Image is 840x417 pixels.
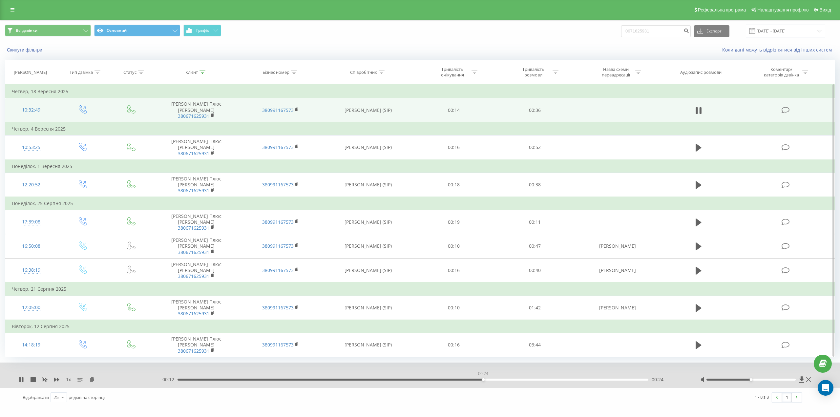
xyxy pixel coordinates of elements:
div: 17:39:08 [12,216,51,228]
td: [PERSON_NAME] Плюс [PERSON_NAME] [154,98,239,122]
div: Назва схеми переадресації [598,67,634,78]
a: 380671625931 [178,348,209,354]
td: Понеділок, 1 Вересня 2025 [5,160,835,173]
a: 380991167573 [262,181,294,188]
span: 00:24 [652,376,663,383]
td: 00:36 [494,98,576,122]
td: [PERSON_NAME] (SIP) [323,258,413,282]
div: 10:32:49 [12,104,51,116]
a: 380671625931 [178,225,209,231]
td: [PERSON_NAME] (SIP) [323,333,413,357]
div: Співробітник [350,70,377,75]
div: Бізнес номер [262,70,289,75]
span: Вихід [820,7,831,12]
td: 03:44 [494,333,576,357]
div: Статус [123,70,136,75]
a: 380991167573 [262,107,294,113]
div: 12:20:52 [12,178,51,191]
a: 380671625931 [178,310,209,317]
div: 10:53:25 [12,141,51,154]
td: [PERSON_NAME] (SIP) [323,210,413,234]
td: 00:18 [413,173,494,197]
td: [PERSON_NAME] [576,234,660,259]
div: Open Intercom Messenger [818,380,833,396]
td: 00:38 [494,173,576,197]
a: Коли дані можуть відрізнятися вiд інших систем [722,47,835,53]
div: Клієнт [185,70,198,75]
span: Налаштування профілю [757,7,808,12]
td: Четвер, 18 Вересня 2025 [5,85,835,98]
td: [PERSON_NAME] (SIP) [323,136,413,160]
div: 16:50:08 [12,240,51,253]
td: 00:16 [413,136,494,160]
a: 380671625931 [178,273,209,279]
button: Всі дзвінки [5,25,91,36]
td: Понеділок, 25 Серпня 2025 [5,197,835,210]
td: [PERSON_NAME] [576,258,660,282]
input: Пошук за номером [621,25,691,37]
td: 00:16 [413,333,494,357]
td: 00:16 [413,258,494,282]
div: [PERSON_NAME] [14,70,47,75]
td: [PERSON_NAME] Плюс [PERSON_NAME] [154,296,239,320]
td: 00:40 [494,258,576,282]
a: 380671625931 [178,187,209,194]
td: 00:10 [413,234,494,259]
span: Реферальна програма [698,7,746,12]
div: Коментар/категорія дзвінка [762,67,801,78]
td: [PERSON_NAME] Плюс [PERSON_NAME] [154,210,239,234]
span: Всі дзвінки [16,28,37,33]
span: - 00:12 [161,376,178,383]
td: 00:11 [494,210,576,234]
a: 380991167573 [262,342,294,348]
td: Четвер, 21 Серпня 2025 [5,282,835,296]
td: [PERSON_NAME] Плюс [PERSON_NAME] [154,258,239,282]
a: 380671625931 [178,113,209,119]
td: Четвер, 4 Вересня 2025 [5,122,835,136]
td: 01:42 [494,296,576,320]
div: Тип дзвінка [70,70,93,75]
td: [PERSON_NAME] Плюс [PERSON_NAME] [154,234,239,259]
td: 00:19 [413,210,494,234]
div: 12:05:00 [12,301,51,314]
a: 380991167573 [262,243,294,249]
td: [PERSON_NAME] (SIP) [323,173,413,197]
div: 1 - 8 з 8 [755,394,769,400]
span: Відображати [23,394,49,400]
div: 00:24 [477,369,490,378]
a: 1 [782,393,792,402]
td: [PERSON_NAME] (SIP) [323,296,413,320]
td: [PERSON_NAME] Плюс [PERSON_NAME] [154,173,239,197]
td: 00:52 [494,136,576,160]
button: Основний [94,25,180,36]
td: Вівторок, 12 Серпня 2025 [5,320,835,333]
a: 380991167573 [262,219,294,225]
span: Графік [196,28,209,33]
td: [PERSON_NAME] Плюс [PERSON_NAME] [154,333,239,357]
td: 00:47 [494,234,576,259]
div: Тривалість очікування [435,67,470,78]
div: 14:18:19 [12,339,51,351]
a: 380671625931 [178,150,209,156]
div: Тривалість розмови [516,67,551,78]
button: Скинути фільтри [5,47,46,53]
td: [PERSON_NAME] Плюс [PERSON_NAME] [154,136,239,160]
a: 380991167573 [262,144,294,150]
td: 00:10 [413,296,494,320]
td: 00:14 [413,98,494,122]
a: 380991167573 [262,304,294,311]
span: рядків на сторінці [69,394,105,400]
div: Accessibility label [482,378,485,381]
td: [PERSON_NAME] (SIP) [323,98,413,122]
div: Аудіозапис розмови [680,70,722,75]
a: 380991167573 [262,267,294,273]
div: Accessibility label [750,378,752,381]
button: Графік [183,25,221,36]
td: [PERSON_NAME] [576,296,660,320]
div: 25 [53,394,59,401]
span: 1 x [66,376,71,383]
a: 380671625931 [178,249,209,255]
button: Експорт [694,25,729,37]
td: [PERSON_NAME] (SIP) [323,234,413,259]
div: 16:38:19 [12,264,51,277]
